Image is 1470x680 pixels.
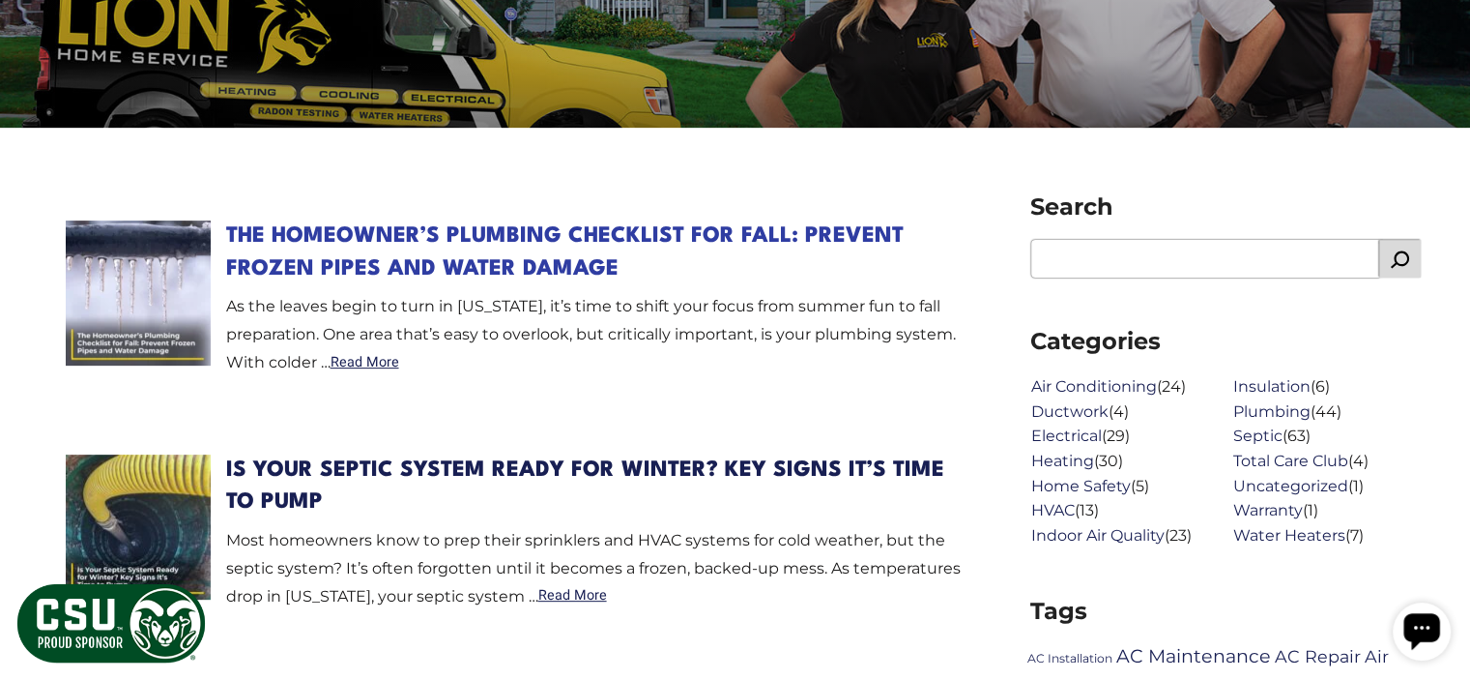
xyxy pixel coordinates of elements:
[8,8,66,66] div: Open chat widget
[1233,427,1283,445] a: Septic
[1233,477,1348,495] a: Uncategorized
[1031,377,1157,396] a: Air Conditioning
[1031,427,1102,445] a: Electrical
[1233,402,1311,421] a: Plumbing
[1016,324,1436,359] span: Categories
[66,455,211,600] img: Is your septic system ready for the cold winter months?
[538,589,607,603] a: Read More
[1031,501,1075,519] a: HVAC
[1031,523,1219,548] li: (23)
[1233,424,1421,449] li: (63)
[1031,474,1219,499] li: (5)
[1031,374,1219,399] li: (24)
[1233,449,1421,474] li: (4)
[1233,374,1421,399] li: (6)
[1016,190,1436,224] span: Search
[1031,424,1219,449] li: (29)
[1027,651,1112,665] a: AC Installation (5 items)
[1233,474,1421,499] li: (1)
[1031,498,1219,523] li: (13)
[226,459,944,514] a: Is Your Septic System Ready for Winter? Key Signs It’s Time to Pump
[1233,399,1421,425] li: (44)
[1031,526,1165,545] a: Indoor Air Quality
[1233,498,1421,523] li: (1)
[1233,523,1421,548] li: (7)
[1031,399,1219,425] li: (4)
[1031,449,1219,474] li: (30)
[226,225,904,280] a: The Homeowner’s Plumbing Checklist for Fall: Prevent Frozen Pipes and Water Damage
[331,356,399,370] a: Read More
[1031,452,1094,470] a: Heating
[226,527,969,610] p: Most homeowners know to prep their sprinklers and HVAC systems for cold weather, but the septic s...
[226,293,969,376] p: As the leaves begin to turn in [US_STATE], it’s time to shift your focus from summer fun to fall ...
[1116,645,1271,667] a: AC Maintenance (12 items)
[1275,646,1361,666] a: AC Repair (10 items)
[66,221,211,366] img: Homeowner's Plumbing checklist for the Fall season
[1031,402,1109,421] a: Ductwork
[1031,477,1131,495] a: Home Safety
[1016,594,1436,629] span: Tags
[1233,452,1348,470] a: Total Care Club
[1233,377,1311,396] a: Insulation
[1233,526,1345,545] a: Water Heaters
[1233,501,1303,519] a: Warranty
[14,581,208,665] img: CSU Sponsor Badge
